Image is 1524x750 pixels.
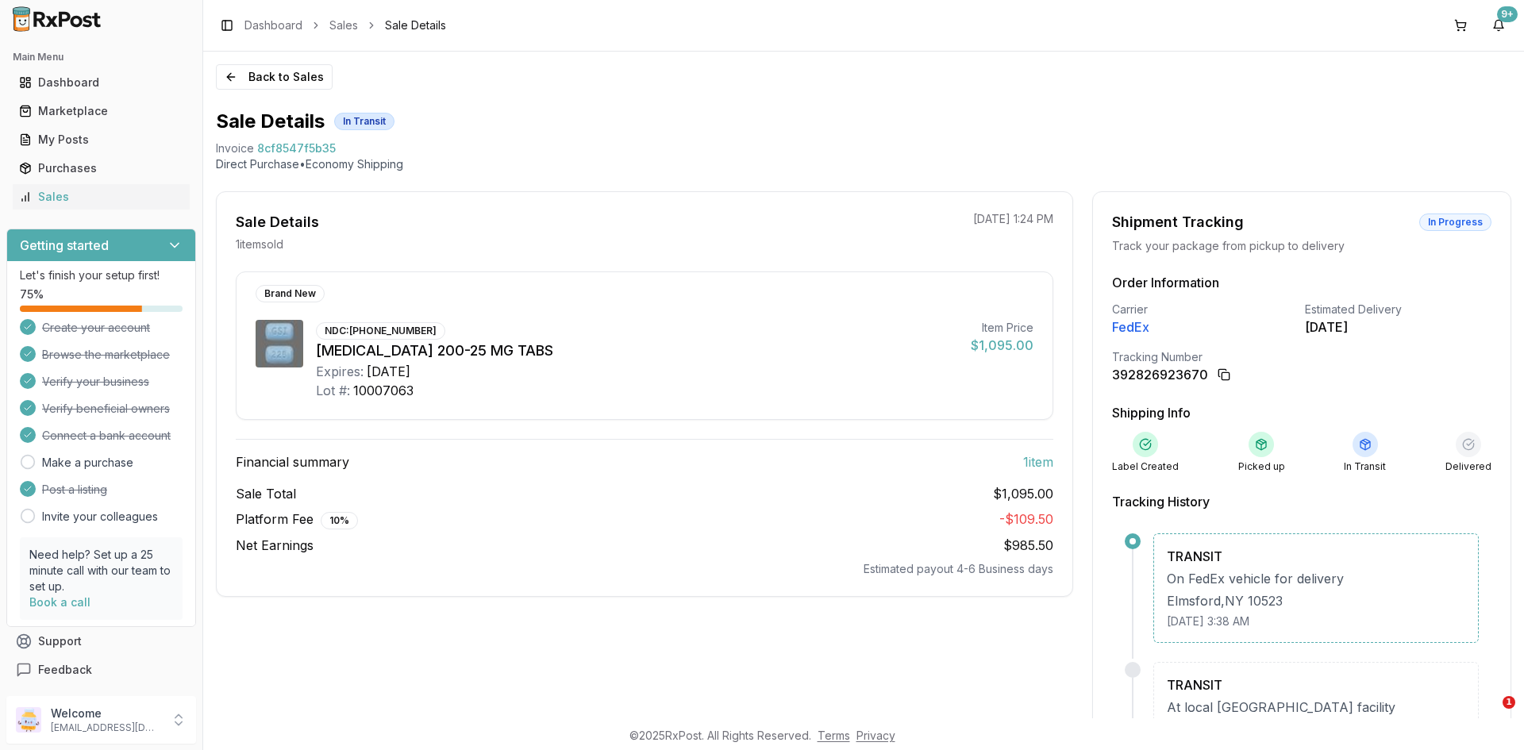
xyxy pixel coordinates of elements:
[1112,302,1299,317] div: Carrier
[1112,492,1491,511] h3: Tracking History
[6,98,196,124] button: Marketplace
[1419,213,1491,231] div: In Progress
[42,509,158,525] a: Invite your colleagues
[1344,460,1386,473] div: In Transit
[236,484,296,503] span: Sale Total
[216,140,254,156] div: Invoice
[316,322,445,340] div: NDC: [PHONE_NUMBER]
[216,109,325,134] h1: Sale Details
[1497,6,1518,22] div: 9+
[999,511,1053,527] span: - $109.50
[216,156,1511,172] p: Direct Purchase • Economy Shipping
[1112,349,1491,365] div: Tracking Number
[1167,675,1465,694] div: TRANSIT
[244,17,302,33] a: Dashboard
[1112,403,1491,422] h3: Shipping Info
[1003,537,1053,553] span: $985.50
[1470,696,1508,734] iframe: Intercom live chat
[1112,211,1244,233] div: Shipment Tracking
[256,285,325,302] div: Brand New
[19,103,183,119] div: Marketplace
[1167,547,1465,566] div: TRANSIT
[13,51,190,63] h2: Main Menu
[1167,613,1465,629] div: [DATE] 3:38 AM
[321,512,358,529] div: 10 %
[42,347,170,363] span: Browse the marketplace
[236,452,349,471] span: Financial summary
[6,627,196,656] button: Support
[971,336,1033,355] div: $1,095.00
[20,267,183,283] p: Let's finish your setup first!
[856,729,895,742] a: Privacy
[256,320,303,367] img: Descovy 200-25 MG TABS
[51,706,161,721] p: Welcome
[236,536,314,555] span: Net Earnings
[1167,591,1465,610] div: Elmsford , NY 10523
[1167,569,1465,588] div: On FedEx vehicle for delivery
[29,595,90,609] a: Book a call
[353,381,414,400] div: 10007063
[316,381,350,400] div: Lot #:
[367,362,410,381] div: [DATE]
[1112,317,1299,337] div: FedEx
[19,160,183,176] div: Purchases
[1112,460,1179,473] div: Label Created
[329,17,358,33] a: Sales
[13,68,190,97] a: Dashboard
[236,211,319,233] div: Sale Details
[1167,698,1465,717] div: At local [GEOGRAPHIC_DATA] facility
[6,127,196,152] button: My Posts
[20,236,109,255] h3: Getting started
[1023,452,1053,471] span: 1 item
[334,113,394,130] div: In Transit
[1238,460,1285,473] div: Picked up
[19,189,183,205] div: Sales
[236,510,358,529] span: Platform Fee
[42,455,133,471] a: Make a purchase
[236,237,283,252] p: 1 item sold
[6,6,108,32] img: RxPost Logo
[42,401,170,417] span: Verify beneficial owners
[29,547,173,594] p: Need help? Set up a 25 minute call with our team to set up.
[19,75,183,90] div: Dashboard
[1486,13,1511,38] button: 9+
[316,340,958,362] div: [MEDICAL_DATA] 200-25 MG TABS
[316,362,364,381] div: Expires:
[236,561,1053,577] div: Estimated payout 4-6 Business days
[1503,696,1515,709] span: 1
[42,374,149,390] span: Verify your business
[42,482,107,498] span: Post a listing
[1112,238,1491,254] div: Track your package from pickup to delivery
[20,287,44,302] span: 75 %
[216,64,333,90] button: Back to Sales
[6,156,196,181] button: Purchases
[6,70,196,95] button: Dashboard
[13,154,190,183] a: Purchases
[993,484,1053,503] span: $1,095.00
[51,721,161,734] p: [EMAIL_ADDRESS][DOMAIN_NAME]
[13,125,190,154] a: My Posts
[244,17,446,33] nav: breadcrumb
[16,707,41,733] img: User avatar
[973,211,1053,227] p: [DATE] 1:24 PM
[42,428,171,444] span: Connect a bank account
[6,656,196,684] button: Feedback
[6,184,196,210] button: Sales
[1445,460,1491,473] div: Delivered
[38,662,92,678] span: Feedback
[1112,365,1208,384] div: 392826923670
[1305,302,1491,317] div: Estimated Delivery
[971,320,1033,336] div: Item Price
[818,729,850,742] a: Terms
[42,320,150,336] span: Create your account
[13,183,190,211] a: Sales
[13,97,190,125] a: Marketplace
[19,132,183,148] div: My Posts
[1305,317,1491,337] div: [DATE]
[257,140,336,156] span: 8cf8547f5b35
[1112,273,1491,292] h3: Order Information
[385,17,446,33] span: Sale Details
